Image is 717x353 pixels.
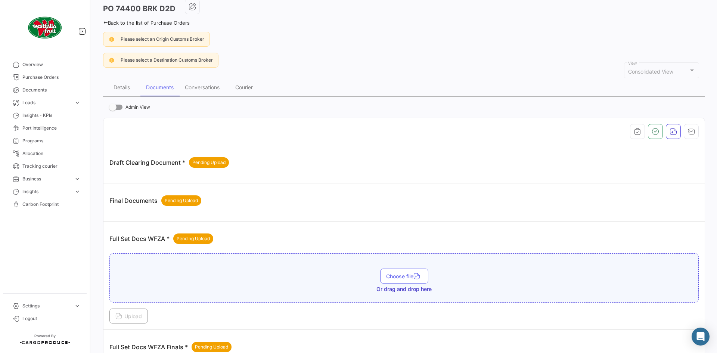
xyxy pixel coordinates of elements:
span: Allocation [22,150,81,157]
div: Open Intercom Messenger [692,328,710,346]
p: Full Set Docs WFZA Finals * [109,342,232,352]
a: Overview [6,58,84,71]
span: Pending Upload [177,235,210,242]
span: Loads [22,99,71,106]
span: Programs [22,137,81,144]
a: Programs [6,134,84,147]
span: Insights - KPIs [22,112,81,119]
span: Tracking courier [22,163,81,170]
span: Port Intelligence [22,125,81,131]
a: Insights - KPIs [6,109,84,122]
span: Or drag and drop here [376,285,432,293]
span: Carbon Footprint [22,201,81,208]
div: Conversations [185,84,220,90]
span: Please select an Origin Customs Broker [121,36,204,42]
span: Upload [115,313,142,319]
mat-select-trigger: Consolidated View [628,68,673,75]
p: Full Set Docs WFZA * [109,233,213,244]
span: Purchase Orders [22,74,81,81]
button: Upload [109,309,148,323]
span: expand_more [74,303,81,309]
span: expand_more [74,188,81,195]
span: Documents [22,87,81,93]
a: Tracking courier [6,160,84,173]
p: Final Documents [109,195,201,206]
span: Settings [22,303,71,309]
p: Draft Clearing Document * [109,157,229,168]
span: Insights [22,188,71,195]
span: Pending Upload [192,159,226,166]
button: Choose file [380,269,428,284]
div: Documents [146,84,174,90]
span: Logout [22,315,81,322]
div: Courier [235,84,253,90]
div: Details [114,84,130,90]
span: expand_more [74,99,81,106]
img: client-50.png [26,9,63,46]
span: Pending Upload [165,197,198,204]
a: Port Intelligence [6,122,84,134]
a: Allocation [6,147,84,160]
a: Back to the list of Purchase Orders [103,20,190,26]
span: Overview [22,61,81,68]
a: Purchase Orders [6,71,84,84]
a: Carbon Footprint [6,198,84,211]
a: Documents [6,84,84,96]
h3: PO 74400 BRK D2D [103,3,176,14]
span: Admin View [125,103,150,112]
span: Choose file [386,273,422,279]
span: Pending Upload [195,344,228,350]
span: expand_more [74,176,81,182]
span: Please select a Destination Customs Broker [121,57,213,63]
span: Business [22,176,71,182]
